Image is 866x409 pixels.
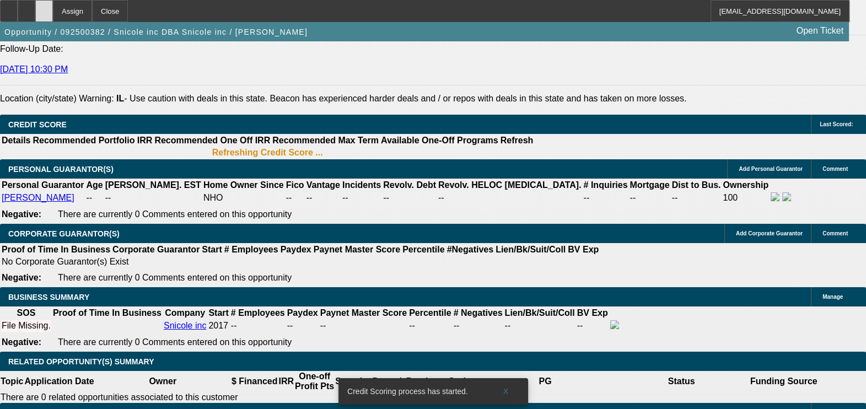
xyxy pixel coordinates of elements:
b: Negative: [2,209,41,219]
b: Negative: [2,273,41,282]
span: RELATED OPPORTUNITY(S) SUMMARY [8,357,154,366]
b: Revolv. HELOC [MEDICAL_DATA]. [438,180,582,190]
th: Proof of Time In Business [1,244,111,255]
b: Paydex [281,245,311,254]
b: Start [208,308,228,317]
b: Fico [286,180,304,190]
img: linkedin-icon.png [782,192,791,201]
th: Recommended Max Term [272,135,379,146]
b: Home Owner Since [203,180,284,190]
b: Paynet Master Score [320,308,407,317]
b: #Negatives [447,245,494,254]
b: BV Exp [568,245,599,254]
div: -- [320,321,407,331]
div: Credit Scoring process has started. [338,378,488,405]
b: Corporate Guarantor [112,245,200,254]
td: -- [671,192,722,204]
b: Percentile [409,308,451,317]
td: -- [583,192,628,204]
th: Application Date [24,371,94,392]
th: Details [1,135,31,146]
span: CREDIT SCORE [8,120,67,129]
th: Proof of Time In Business [52,308,162,319]
td: -- [630,192,670,204]
span: Comment [822,230,848,236]
span: CORPORATE GUARANTOR(S) [8,229,120,238]
span: Opportunity / 092500382 / Snicole inc DBA Snicole inc / [PERSON_NAME] [4,28,308,36]
span: There are currently 0 Comments entered on this opportunity [58,337,292,347]
td: -- [383,192,437,204]
td: -- [287,320,319,332]
b: Dist to Bus. [672,180,721,190]
th: Status [614,371,750,392]
td: -- [105,192,202,204]
b: Negative: [2,337,41,347]
th: Purchase Option [405,371,477,392]
div: -- [409,321,451,331]
span: -- [231,321,237,330]
b: Company [165,308,205,317]
td: -- [438,192,582,204]
th: Recommended One Off IRR [154,135,271,146]
b: Lien/Bk/Suit/Coll [505,308,575,317]
b: IL [116,94,124,103]
b: # Employees [224,245,278,254]
b: Age [86,180,103,190]
td: 100 [722,192,769,204]
th: Available One-Off Programs [380,135,499,146]
b: Ownership [723,180,768,190]
b: Incidents [342,180,381,190]
b: # Employees [231,308,285,317]
td: -- [504,320,575,332]
div: File Missing. [2,321,51,331]
div: -- [454,321,503,331]
b: Mortgage [630,180,670,190]
span: BUSINESS SUMMARY [8,293,89,302]
b: Vantage [306,180,340,190]
th: PG [477,371,613,392]
b: Paydex [287,308,318,317]
img: facebook-icon.png [610,320,619,329]
td: NHO [203,192,284,204]
b: Start [202,245,222,254]
th: Owner [95,371,231,392]
th: Security Deposit [335,371,405,392]
a: [PERSON_NAME] [2,193,74,202]
a: Snicole inc [164,321,206,330]
th: One-off Profit Pts [294,371,335,392]
b: [PERSON_NAME]. EST [105,180,201,190]
span: Add Personal Guarantor [739,166,803,172]
th: SOS [1,308,51,319]
td: 2017 [208,320,229,332]
span: Comment [822,166,848,172]
span: Add Corporate Guarantor [736,230,803,236]
span: X [503,387,509,396]
b: Refreshing Credit Score ... [212,148,323,158]
td: -- [577,320,609,332]
span: There are currently 0 Comments entered on this opportunity [58,209,292,219]
b: Paynet Master Score [314,245,400,254]
span: Manage [822,294,843,300]
th: Recommended Portfolio IRR [32,135,153,146]
b: Personal Guarantor [2,180,84,190]
td: No Corporate Guarantor(s) Exist [1,256,604,267]
td: -- [85,192,103,204]
b: # Inquiries [583,180,627,190]
span: Last Scored: [820,121,853,127]
button: X [488,381,524,401]
td: -- [306,192,341,204]
td: -- [342,192,381,204]
b: Percentile [402,245,444,254]
th: IRR [278,371,294,392]
a: Open Ticket [792,21,848,40]
label: - Use caution with deals in this state. Beacon has experienced harder deals and / or repos with d... [116,94,686,103]
th: Refresh [500,135,534,146]
td: -- [286,192,305,204]
b: # Negatives [454,308,503,317]
th: $ Financed [231,371,278,392]
img: facebook-icon.png [771,192,779,201]
b: Revolv. Debt [383,180,436,190]
span: PERSONAL GUARANTOR(S) [8,165,114,174]
span: There are currently 0 Comments entered on this opportunity [58,273,292,282]
th: Funding Source [750,371,818,392]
